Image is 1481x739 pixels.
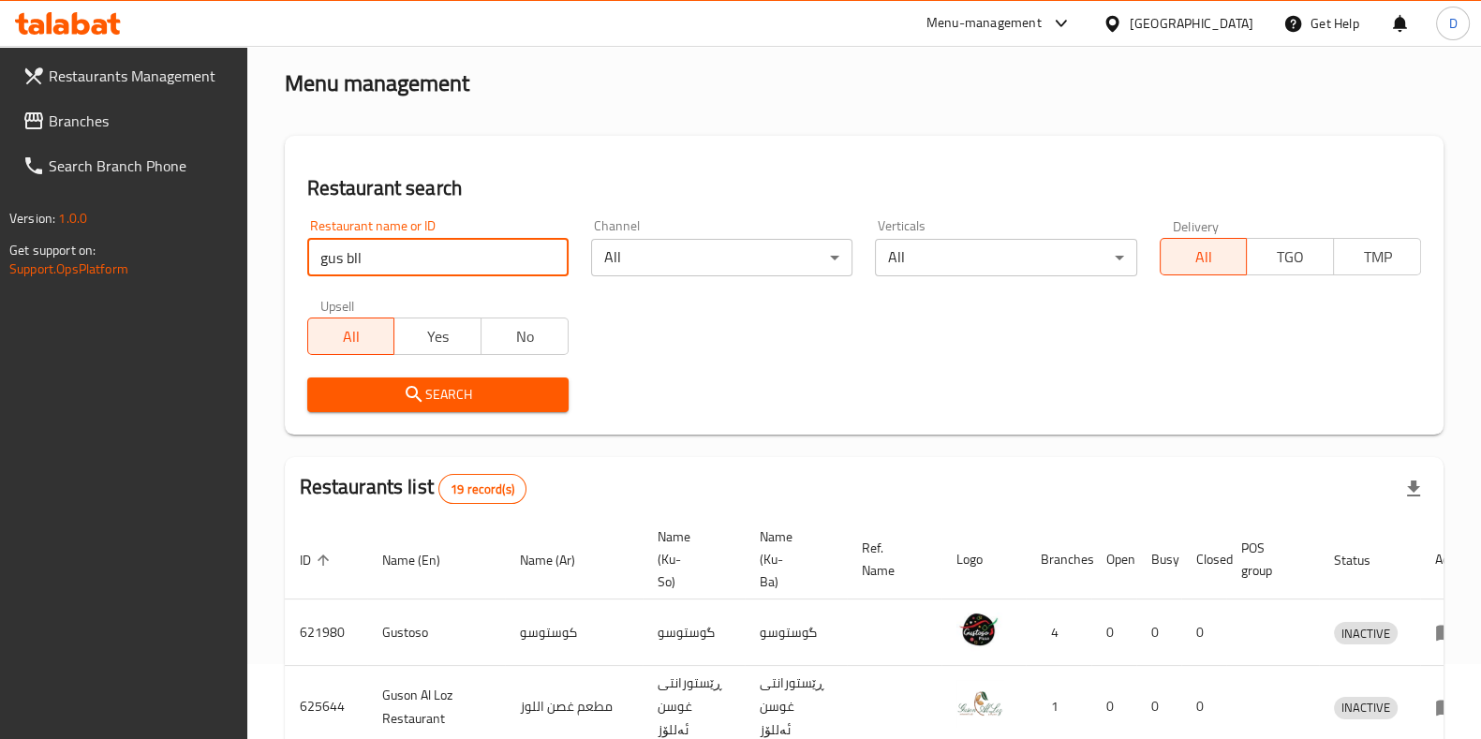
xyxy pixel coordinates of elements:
span: Version: [9,206,55,230]
div: All [875,239,1136,276]
span: Restaurants Management [49,65,232,87]
button: Yes [393,318,481,355]
button: Search [307,377,569,412]
span: Name (Ku-So) [658,525,722,593]
span: ID [300,549,335,571]
div: INACTIVE [1334,697,1398,719]
h2: Restaurants list [300,473,526,504]
div: Total records count [438,474,526,504]
div: Menu [1435,696,1470,718]
span: 1.0.0 [58,206,87,230]
input: Search for restaurant name or ID.. [307,239,569,276]
img: Gustoso [956,605,1003,652]
th: Closed [1181,520,1226,599]
span: Status [1334,549,1395,571]
button: TMP [1333,238,1421,275]
td: گوستوسو [745,599,847,666]
button: TGO [1246,238,1334,275]
span: Name (Ku-Ba) [760,525,824,593]
span: All [316,323,388,350]
a: Support.OpsPlatform [9,257,128,281]
span: TMP [1341,244,1414,271]
span: Branches [49,110,232,132]
td: 0 [1091,599,1136,666]
td: گوستوسو [643,599,745,666]
button: No [481,318,569,355]
div: Menu-management [926,12,1042,35]
a: Restaurants Management [7,53,247,98]
button: All [307,318,395,355]
span: Name (Ar) [520,549,600,571]
span: Name (En) [382,549,465,571]
span: All [1168,244,1240,271]
span: Search [322,383,554,406]
span: D [1448,13,1457,34]
td: 0 [1181,599,1226,666]
img: Guson Al Loz Restaurant [956,680,1003,727]
div: Menu [1435,621,1470,643]
label: Delivery [1173,219,1220,232]
div: INACTIVE [1334,622,1398,644]
span: 19 record(s) [439,480,526,498]
td: Gustoso [367,599,505,666]
a: Branches [7,98,247,143]
h2: Restaurant search [307,174,1421,202]
div: [GEOGRAPHIC_DATA] [1130,13,1253,34]
span: Get support on: [9,238,96,262]
th: Busy [1136,520,1181,599]
td: كوستوسو [505,599,643,666]
span: Yes [402,323,474,350]
td: 0 [1136,599,1181,666]
label: Upsell [320,299,355,312]
td: 621980 [285,599,367,666]
th: Open [1091,520,1136,599]
span: No [489,323,561,350]
a: Search Branch Phone [7,143,247,188]
th: Branches [1026,520,1091,599]
span: INACTIVE [1334,623,1398,644]
span: Search Branch Phone [49,155,232,177]
h2: Menu management [285,68,469,98]
span: POS group [1241,537,1296,582]
span: TGO [1254,244,1326,271]
button: All [1160,238,1248,275]
div: All [591,239,852,276]
th: Logo [941,520,1026,599]
div: Export file [1391,466,1436,511]
span: INACTIVE [1334,697,1398,718]
td: 4 [1026,599,1091,666]
span: Ref. Name [862,537,919,582]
